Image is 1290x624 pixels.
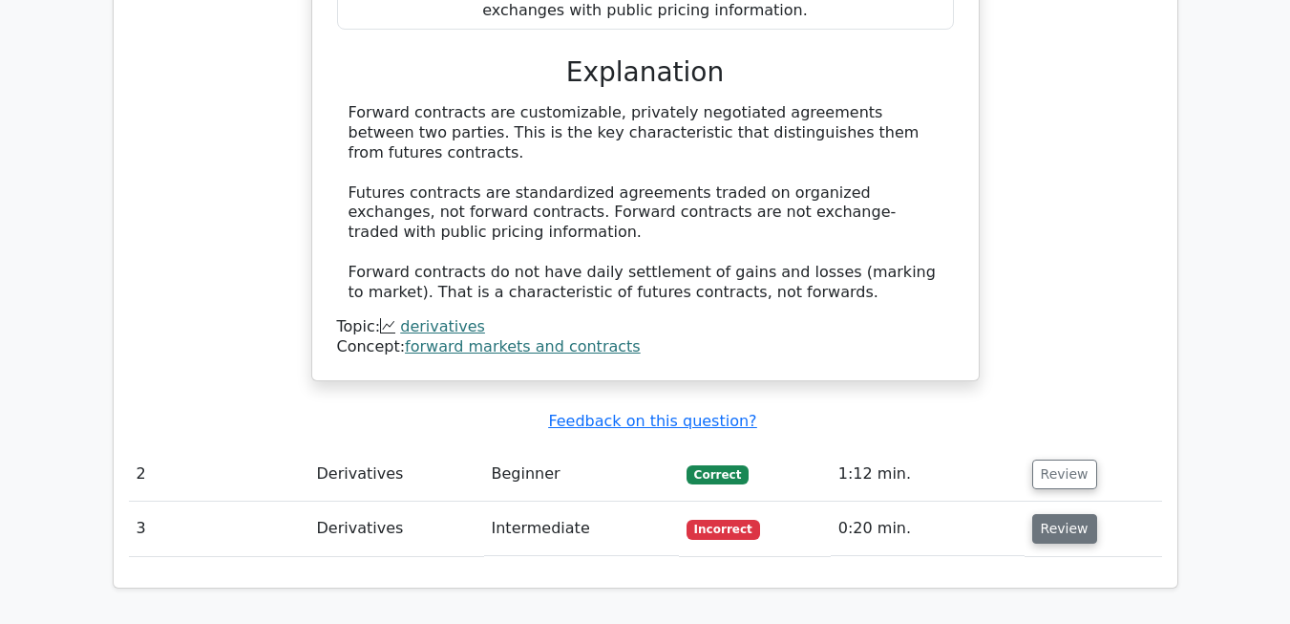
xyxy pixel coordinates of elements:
[831,447,1025,502] td: 1:12 min.
[484,447,679,502] td: Beginner
[337,337,954,357] div: Concept:
[129,447,309,502] td: 2
[337,317,954,337] div: Topic:
[129,502,309,556] td: 3
[548,412,756,430] a: Feedback on this question?
[687,520,760,539] span: Incorrect
[349,103,942,302] div: Forward contracts are customizable, privately negotiated agreements between two parties. This is ...
[400,317,485,335] a: derivatives
[484,502,679,556] td: Intermediate
[1032,460,1097,489] button: Review
[1032,514,1097,544] button: Review
[308,447,483,502] td: Derivatives
[405,337,641,355] a: forward markets and contracts
[687,465,749,484] span: Correct
[308,502,483,556] td: Derivatives
[349,56,942,89] h3: Explanation
[831,502,1025,556] td: 0:20 min.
